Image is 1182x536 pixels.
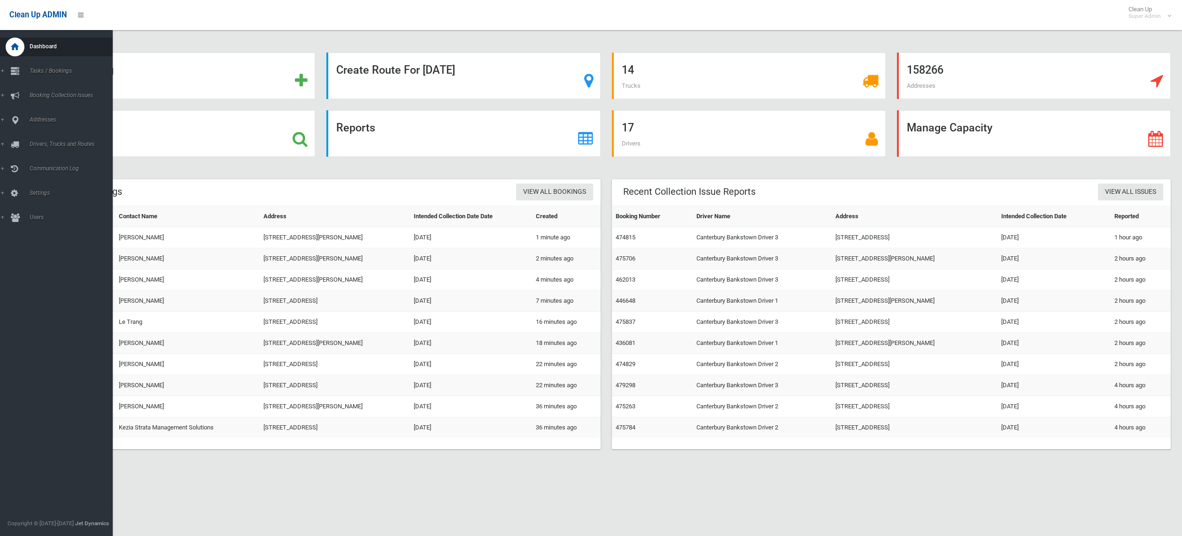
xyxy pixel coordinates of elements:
[616,318,635,325] a: 475837
[27,141,122,147] span: Drivers, Trucks and Routes
[616,360,635,368] a: 474829
[27,68,122,74] span: Tasks / Bookings
[115,354,260,375] td: [PERSON_NAME]
[27,214,122,221] span: Users
[832,375,997,396] td: [STREET_ADDRESS]
[832,396,997,417] td: [STREET_ADDRESS]
[1111,333,1171,354] td: 2 hours ago
[693,248,832,269] td: Canterbury Bankstown Driver 3
[612,183,767,201] header: Recent Collection Issue Reports
[997,396,1111,417] td: [DATE]
[997,354,1111,375] td: [DATE]
[832,333,997,354] td: [STREET_ADDRESS][PERSON_NAME]
[260,375,410,396] td: [STREET_ADDRESS]
[1111,417,1171,438] td: 4 hours ago
[622,63,634,77] strong: 14
[832,291,997,312] td: [STREET_ADDRESS][PERSON_NAME]
[260,206,410,227] th: Address
[410,248,532,269] td: [DATE]
[410,417,532,438] td: [DATE]
[832,227,997,248] td: [STREET_ADDRESS]
[997,227,1111,248] td: [DATE]
[260,248,410,269] td: [STREET_ADDRESS][PERSON_NAME]
[1111,291,1171,312] td: 2 hours ago
[410,375,532,396] td: [DATE]
[532,333,600,354] td: 18 minutes ago
[410,291,532,312] td: [DATE]
[612,110,886,157] a: 17 Drivers
[897,53,1171,99] a: 158266 Addresses
[832,354,997,375] td: [STREET_ADDRESS]
[832,269,997,291] td: [STREET_ADDRESS]
[907,121,992,134] strong: Manage Capacity
[9,10,67,19] span: Clean Up ADMIN
[410,269,532,291] td: [DATE]
[693,206,832,227] th: Driver Name
[616,424,635,431] a: 475784
[616,276,635,283] a: 462013
[622,121,634,134] strong: 17
[1098,184,1163,201] a: View All Issues
[27,43,122,50] span: Dashboard
[260,396,410,417] td: [STREET_ADDRESS][PERSON_NAME]
[410,396,532,417] td: [DATE]
[693,312,832,333] td: Canterbury Bankstown Driver 3
[260,354,410,375] td: [STREET_ADDRESS]
[997,269,1111,291] td: [DATE]
[8,520,74,527] span: Copyright © [DATE]-[DATE]
[832,312,997,333] td: [STREET_ADDRESS]
[907,63,943,77] strong: 158266
[693,227,832,248] td: Canterbury Bankstown Driver 3
[997,312,1111,333] td: [DATE]
[410,227,532,248] td: [DATE]
[532,291,600,312] td: 7 minutes ago
[1111,312,1171,333] td: 2 hours ago
[532,375,600,396] td: 22 minutes ago
[997,248,1111,269] td: [DATE]
[532,227,600,248] td: 1 minute ago
[897,110,1171,157] a: Manage Capacity
[693,269,832,291] td: Canterbury Bankstown Driver 3
[616,297,635,304] a: 446648
[326,53,600,99] a: Create Route For [DATE]
[115,333,260,354] td: [PERSON_NAME]
[115,248,260,269] td: [PERSON_NAME]
[612,206,693,227] th: Booking Number
[336,121,375,134] strong: Reports
[1111,227,1171,248] td: 1 hour ago
[612,53,886,99] a: 14 Trucks
[693,333,832,354] td: Canterbury Bankstown Driver 1
[410,354,532,375] td: [DATE]
[997,333,1111,354] td: [DATE]
[115,417,260,438] td: Kezia Strata Management Solutions
[532,269,600,291] td: 4 minutes ago
[115,206,260,227] th: Contact Name
[532,312,600,333] td: 16 minutes ago
[622,140,641,147] span: Drivers
[27,165,122,172] span: Communication Log
[260,417,410,438] td: [STREET_ADDRESS]
[115,375,260,396] td: [PERSON_NAME]
[260,312,410,333] td: [STREET_ADDRESS]
[260,269,410,291] td: [STREET_ADDRESS][PERSON_NAME]
[27,92,122,99] span: Booking Collection Issues
[693,396,832,417] td: Canterbury Bankstown Driver 2
[997,206,1111,227] th: Intended Collection Date
[616,255,635,262] a: 475706
[115,291,260,312] td: [PERSON_NAME]
[1128,13,1161,20] small: Super Admin
[997,291,1111,312] td: [DATE]
[1111,396,1171,417] td: 4 hours ago
[622,82,641,89] span: Trucks
[997,375,1111,396] td: [DATE]
[260,227,410,248] td: [STREET_ADDRESS][PERSON_NAME]
[1111,206,1171,227] th: Reported
[1124,6,1170,20] span: Clean Up
[115,396,260,417] td: [PERSON_NAME]
[27,116,122,123] span: Addresses
[336,63,455,77] strong: Create Route For [DATE]
[326,110,600,157] a: Reports
[832,248,997,269] td: [STREET_ADDRESS][PERSON_NAME]
[115,269,260,291] td: [PERSON_NAME]
[410,333,532,354] td: [DATE]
